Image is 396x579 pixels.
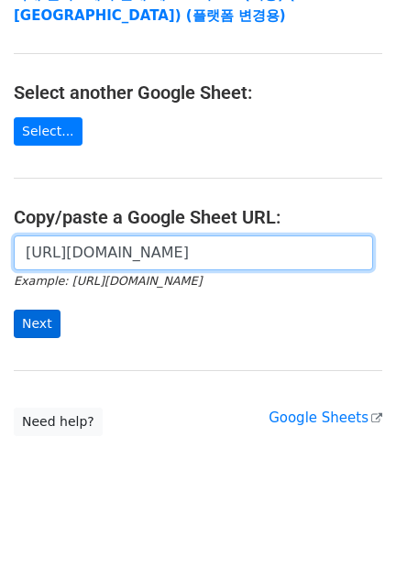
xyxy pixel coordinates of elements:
h4: Copy/paste a Google Sheet URL: [14,206,382,228]
input: Next [14,310,60,338]
iframe: Chat Widget [304,491,396,579]
h4: Select another Google Sheet: [14,82,382,104]
a: Google Sheets [269,410,382,426]
a: Need help? [14,408,103,436]
input: Paste your Google Sheet URL here [14,235,373,270]
a: Select... [14,117,82,146]
small: Example: [URL][DOMAIN_NAME] [14,274,202,288]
